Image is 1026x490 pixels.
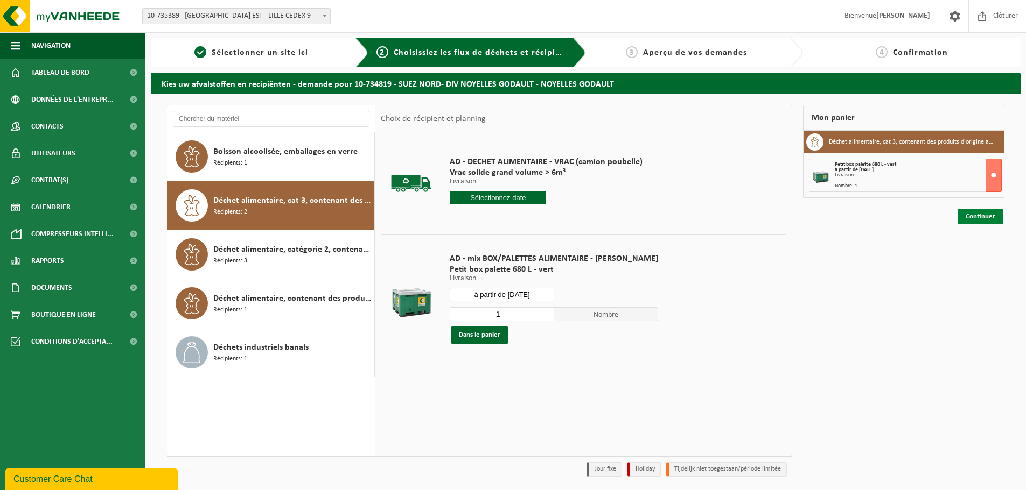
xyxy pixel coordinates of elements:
span: Nombre [554,307,659,321]
h2: Kies uw afvalstoffen en recipiënten - demande pour 10-734819 - SUEZ NORD- DIV NOYELLES GODAULT - ... [151,73,1021,94]
button: Déchets industriels banals Récipients: 1 [167,328,375,377]
div: Livraison [835,173,1001,178]
li: Tijdelijk niet toegestaan/période limitée [666,462,787,477]
button: Déchet alimentaire, cat 3, contenant des produits d'origine animale, emballage synthétique Récipi... [167,181,375,230]
span: Récipients: 1 [213,158,247,168]
button: Déchet alimentaire, catégorie 2, contenant des produits d'origine animale, emballage mélangé Réci... [167,230,375,279]
span: 2 [376,46,388,58]
button: Boisson alcoolisée, emballages en verre Récipients: 1 [167,132,375,181]
div: Choix de récipient et planning [375,105,491,132]
strong: à partir de [DATE] [835,167,874,173]
span: Boutique en ligne [31,301,96,328]
strong: [PERSON_NAME] [876,12,930,20]
span: 1 [194,46,206,58]
span: Rapports [31,247,64,274]
p: Livraison [450,178,643,186]
span: Déchets industriels banals [213,341,309,354]
span: Déchet alimentaire, contenant des produits d'origine animale, non emballé, catégorie 3 [213,292,372,305]
span: 3 [626,46,638,58]
span: AD - mix BOX/PALETTES ALIMENTAIRE - [PERSON_NAME] [450,253,658,264]
span: Aperçu de vos demandes [643,48,747,57]
input: Sélectionnez date [450,288,554,301]
a: Continuer [958,209,1003,224]
span: Récipients: 1 [213,354,247,364]
span: Conditions d'accepta... [31,328,113,355]
span: Sélectionner un site ici [212,48,308,57]
span: Récipients: 2 [213,207,247,217]
span: 10-735389 - SUEZ RV NORD EST - LILLE CEDEX 9 [142,8,331,24]
span: 4 [876,46,888,58]
span: Vrac solide grand volume > 6m³ [450,167,643,178]
div: Nombre: 1 [835,183,1001,189]
button: Déchet alimentaire, contenant des produits d'origine animale, non emballé, catégorie 3 Récipients: 1 [167,279,375,328]
span: Contacts [31,113,64,140]
span: AD - DECHET ALIMENTAIRE - VRAC (camion poubelle) [450,157,643,167]
span: Contrat(s) [31,167,68,194]
h3: Déchet alimentaire, cat 3, contenant des produits d'origine animale, emballage synthétique [829,133,996,151]
input: Chercher du matériel [173,111,369,127]
span: 10-735389 - SUEZ RV NORD EST - LILLE CEDEX 9 [143,9,330,24]
iframe: chat widget [5,466,180,490]
span: Petit box palette 680 L - vert [835,161,896,167]
a: 1Sélectionner un site ici [156,46,347,59]
span: Calendrier [31,194,71,221]
span: Déchet alimentaire, catégorie 2, contenant des produits d'origine animale, emballage mélangé [213,243,372,256]
input: Sélectionnez date [450,191,546,204]
span: Documents [31,274,72,301]
span: Utilisateurs [31,140,75,167]
p: Livraison [450,275,658,282]
div: Mon panier [803,105,1004,131]
span: Choisissiez les flux de déchets et récipients [394,48,573,57]
span: Confirmation [893,48,948,57]
span: Navigation [31,32,71,59]
span: Petit box palette 680 L - vert [450,264,658,275]
span: Déchet alimentaire, cat 3, contenant des produits d'origine animale, emballage synthétique [213,194,372,207]
li: Jour fixe [587,462,622,477]
span: Tableau de bord [31,59,89,86]
span: Récipients: 3 [213,256,247,266]
span: Compresseurs intelli... [31,221,114,247]
button: Dans le panier [451,326,508,344]
li: Holiday [627,462,661,477]
span: Récipients: 1 [213,305,247,315]
span: Boisson alcoolisée, emballages en verre [213,145,358,158]
span: Données de l'entrepr... [31,86,114,113]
